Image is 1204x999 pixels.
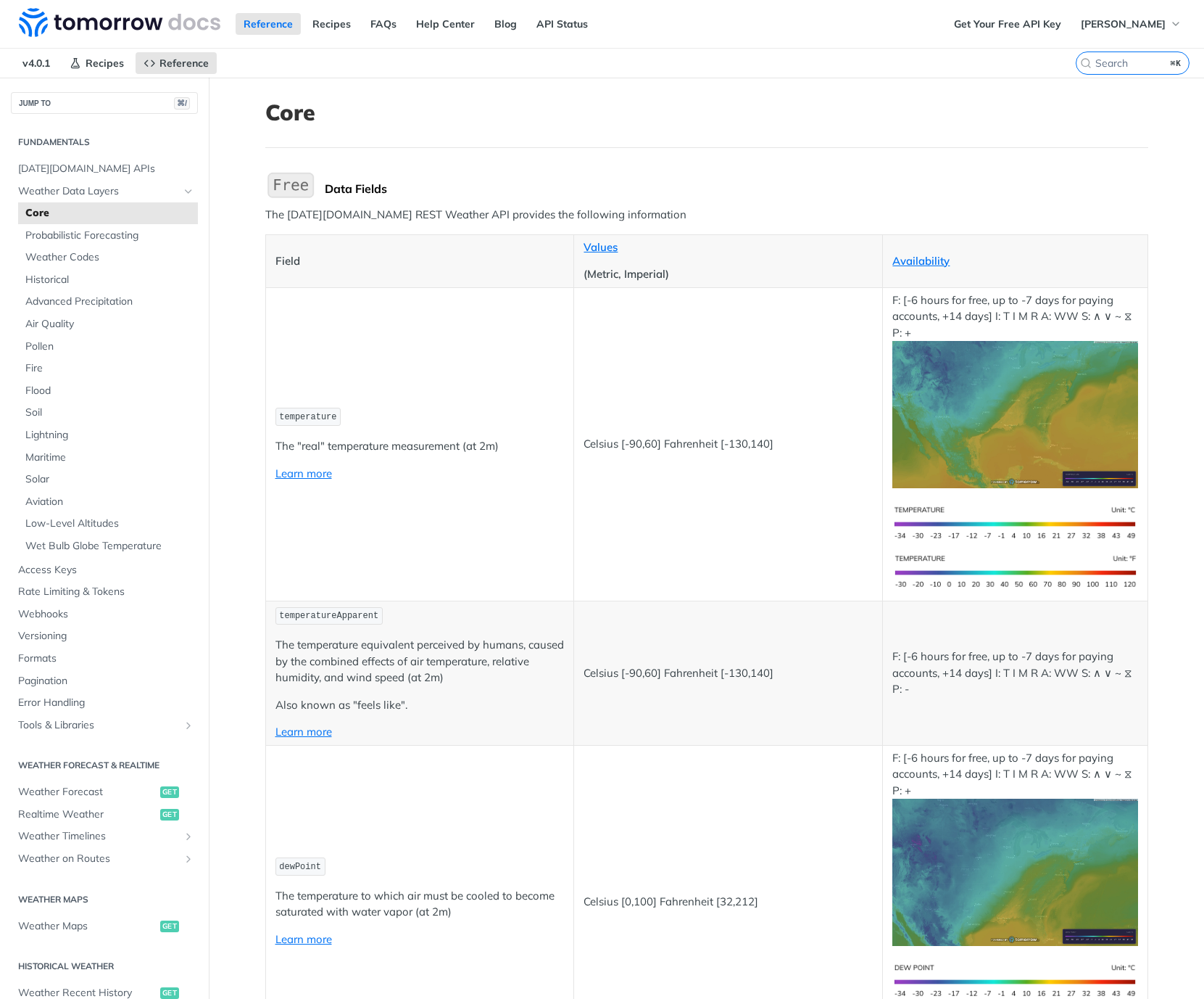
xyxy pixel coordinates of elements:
[892,564,1137,577] span: Expand image
[25,295,194,309] span: Advanced Precipitation
[18,535,198,557] a: Wet Bulb Globe Temperature
[892,750,1137,946] p: F: [-6 hours for free, up to -7 days for paying accounts, +14 days] I: T I M R A: WW S: ∧ ∨ ~ ⧖ P: +
[18,225,198,247] a: Probabilistic Forecasting
[892,254,950,268] a: Availability
[160,809,179,821] span: get
[18,380,198,402] a: Flood
[18,513,198,535] a: Low-Level Altitudes
[19,8,220,37] img: Tomorrow.io Weather API Docs
[11,181,198,202] a: Weather Data LayersHide subpages for Weather Data Layers
[183,720,194,731] button: Show subpages for Tools & Libraries
[25,273,194,287] span: Historical
[275,932,332,946] a: Learn more
[275,697,565,714] p: Also known as "feels like".
[892,292,1137,488] p: F: [-6 hours for free, up to -7 days for paying accounts, +14 days] I: T I M R A: WW S: ∧ ∨ ~ ⧖ P: +
[18,358,198,379] a: Fire
[11,158,198,180] a: [DATE][DOMAIN_NAME] APIs
[892,515,1137,529] span: Expand image
[584,266,873,283] p: (Metric, Imperial)
[304,13,359,35] a: Recipes
[279,862,321,872] span: dewPoint
[25,517,194,531] span: Low-Level Altitudes
[892,865,1137,879] span: Expand image
[11,715,198,736] a: Tools & LibrariesShow subpages for Tools & Libraries
[279,611,378,621] span: temperatureApparent
[18,447,198,469] a: Maritime
[159,57,209,70] span: Reference
[11,759,198,772] h2: Weather Forecast & realtime
[1081,17,1166,30] span: [PERSON_NAME]
[25,317,194,332] span: Air Quality
[1080,57,1092,69] svg: Search
[25,539,194,554] span: Wet Bulb Globe Temperature
[18,829,179,844] span: Weather Timelines
[25,250,194,265] span: Weather Codes
[18,184,179,199] span: Weather Data Layers
[11,670,198,692] a: Pagination
[14,52,58,74] span: v4.0.1
[11,92,198,114] button: JUMP TO⌘/
[265,99,1148,126] h1: Core
[584,894,873,910] p: Celsius [0,100] Fahrenheit [32,212]
[11,960,198,973] h2: Historical Weather
[11,804,198,826] a: Realtime Weatherget
[275,466,332,480] a: Learn more
[18,563,194,577] span: Access Keys
[275,888,565,921] p: The temperature to which air must be cooled to become saturated with water vapor (at 2m)
[892,407,1137,421] span: Expand image
[18,852,179,866] span: Weather on Routes
[18,651,194,666] span: Formats
[25,472,194,487] span: Solar
[183,186,194,197] button: Hide subpages for Weather Data Layers
[1073,13,1190,35] button: [PERSON_NAME]
[86,57,124,70] span: Recipes
[408,13,483,35] a: Help Center
[11,826,198,847] a: Weather TimelinesShow subpages for Weather Timelines
[275,725,332,739] a: Learn more
[25,340,194,354] span: Pollen
[11,781,198,803] a: Weather Forecastget
[946,13,1069,35] a: Get Your Free API Key
[584,436,873,453] p: Celsius [-90,60] Fahrenheit [-130,140]
[18,919,157,934] span: Weather Maps
[183,853,194,865] button: Show subpages for Weather on Routes
[11,692,198,714] a: Error Handling
[11,893,198,906] h2: Weather Maps
[18,313,198,335] a: Air Quality
[160,786,179,798] span: get
[11,648,198,670] a: Formats
[18,402,198,424] a: Soil
[25,495,194,509] span: Aviation
[275,637,565,686] p: The temperature equivalent perceived by humans, caused by the combined effects of air temperature...
[1167,56,1185,70] kbd: ⌘K
[18,269,198,291] a: Historical
[528,13,596,35] a: API Status
[18,202,198,224] a: Core
[160,921,179,932] span: get
[18,336,198,358] a: Pollen
[160,987,179,999] span: get
[11,604,198,625] a: Webhooks
[584,665,873,682] p: Celsius [-90,60] Fahrenheit [-130,140]
[18,607,194,622] span: Webhooks
[279,412,336,422] span: temperature
[275,253,565,270] p: Field
[275,438,565,455] p: The "real" temperature measurement (at 2m)
[18,718,179,733] span: Tools & Libraries
[25,384,194,398] span: Flood
[18,807,157,822] span: Realtime Weather
[18,424,198,446] a: Lightning
[11,581,198,603] a: Rate Limiting & Tokens
[183,831,194,842] button: Show subpages for Weather Timelines
[11,848,198,870] a: Weather on RoutesShow subpages for Weather on Routes
[584,240,618,254] a: Values
[11,559,198,581] a: Access Keys
[18,247,198,268] a: Weather Codes
[265,207,1148,223] p: The [DATE][DOMAIN_NAME] REST Weather API provides the following information
[236,13,301,35] a: Reference
[25,406,194,420] span: Soil
[18,674,194,688] span: Pagination
[136,52,217,74] a: Reference
[11,625,198,647] a: Versioning
[18,585,194,599] span: Rate Limiting & Tokens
